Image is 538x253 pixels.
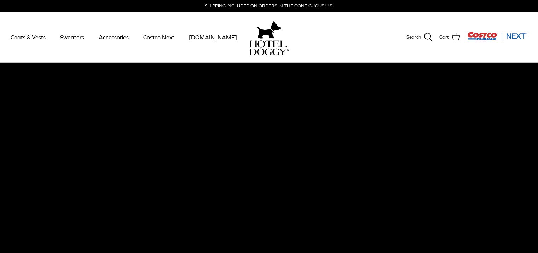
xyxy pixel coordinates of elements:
[4,25,52,49] a: Coats & Vests
[54,25,91,49] a: Sweaters
[467,32,527,40] img: Costco Next
[439,33,460,42] a: Cart
[249,19,289,55] a: hoteldoggy.com hoteldoggycom
[137,25,181,49] a: Costco Next
[439,34,449,41] span: Cart
[257,19,282,40] img: hoteldoggy.com
[406,34,421,41] span: Search
[467,36,527,41] a: Visit Costco Next
[92,25,135,49] a: Accessories
[183,25,243,49] a: [DOMAIN_NAME]
[249,40,289,55] img: hoteldoggycom
[406,33,432,42] a: Search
